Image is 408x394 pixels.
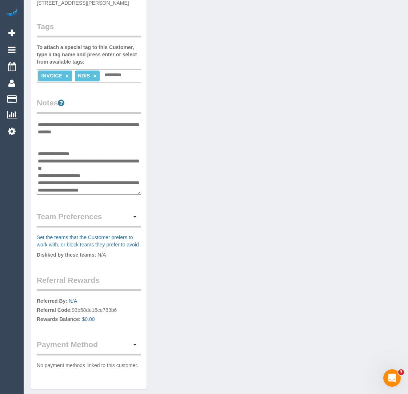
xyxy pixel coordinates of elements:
img: Automaid Logo [4,7,19,17]
p: No payment methods linked to this customer. [37,362,141,369]
a: $0.00 [82,316,95,322]
p: 93b58de16ce783b6 [37,297,141,325]
a: Set the teams that the Customer prefers to work with, or block teams they prefer to avoid [37,234,139,248]
label: To attach a special tag to this Customer, type a tag name and press enter or select from availabl... [37,44,141,65]
span: INVOICE [41,73,62,79]
iframe: Intercom live chat [383,369,401,387]
label: Referred By: [37,297,67,305]
span: 3 [398,369,404,375]
label: Referral Code: [37,306,72,314]
a: N/A [69,298,77,304]
span: NDIS [78,73,90,79]
legend: Payment Method [37,339,141,355]
legend: Tags [37,21,141,37]
legend: Notes [37,97,141,114]
a: × [65,73,69,79]
label: Rewards Balance: [37,315,81,323]
legend: Referral Rewards [37,275,141,291]
label: Disliked by these teams: [37,251,96,258]
a: × [93,73,96,79]
span: N/A [97,252,106,258]
legend: Team Preferences [37,211,141,228]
